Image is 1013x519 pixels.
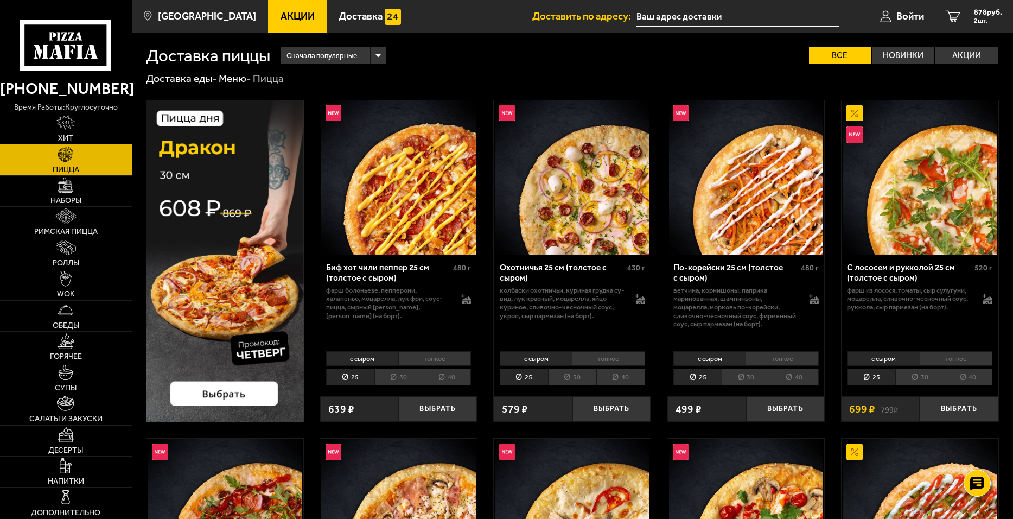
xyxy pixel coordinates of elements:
[286,46,357,66] span: Сначала популярные
[146,72,217,85] a: Доставка еды-
[57,290,75,298] span: WOK
[495,100,649,255] img: Охотничья 25 см (толстое с сыром)
[532,11,636,22] span: Доставить по адресу:
[846,444,862,460] img: Акционный
[627,263,645,273] span: 430 г
[847,351,919,366] li: с сыром
[676,404,702,414] span: 499 ₽
[895,369,944,385] li: 30
[326,286,451,320] p: фарш болоньезе, пепперони, халапеньо, моцарелла, лук фри, соус-пицца, сырный [PERSON_NAME], [PERS...
[746,351,818,366] li: тонкое
[500,351,572,366] li: с сыром
[326,444,341,460] img: Новинка
[453,263,471,273] span: 480 г
[385,9,400,24] img: 15daf4d41897b9f0e9f617042186c801.svg
[669,100,824,255] img: По-корейски 25 см (толстое с сыром)
[494,100,651,255] a: НовинкаОхотничья 25 см (толстое с сыром)
[326,105,341,121] img: Новинка
[974,17,1002,24] span: 2 шт.
[944,369,992,385] li: 40
[842,100,998,255] a: АкционныйНовинкаС лососем и рукколой 25 см (толстое с сыром)
[920,396,998,422] button: Выбрать
[636,7,839,27] input: Ваш адрес доставки
[326,351,398,366] li: с сыром
[746,396,825,422] button: Выбрать
[50,197,81,205] span: Наборы
[572,396,651,422] button: Выбрать
[673,105,689,121] img: Новинка
[398,351,471,366] li: тонкое
[673,369,722,385] li: 25
[499,105,515,121] img: Новинка
[673,263,798,283] div: По-корейски 25 см (толстое с сыром)
[572,351,645,366] li: тонкое
[502,404,528,414] span: 579 ₽
[219,72,251,85] a: Меню-
[673,351,746,366] li: с сыром
[500,263,625,283] div: Охотничья 25 см (толстое с сыром)
[152,444,168,460] img: Новинка
[53,259,79,267] span: Роллы
[326,263,451,283] div: Биф хот чили пеппер 25 см (толстое с сыром)
[53,166,79,174] span: Пицца
[849,404,875,414] span: 699 ₽
[801,263,819,273] span: 480 г
[253,72,284,85] div: Пицца
[55,384,77,392] span: Супы
[673,444,689,460] img: Новинка
[920,351,992,366] li: тонкое
[847,263,972,283] div: С лососем и рукколой 25 см (толстое с сыром)
[48,478,84,485] span: Напитки
[321,100,476,255] img: Биф хот чили пеппер 25 см (толстое с сыром)
[846,105,862,121] img: Акционный
[843,100,997,255] img: С лососем и рукколой 25 см (толстое с сыром)
[53,322,79,330] span: Обеды
[58,135,73,142] span: Хит
[935,47,998,64] label: Акции
[326,369,374,385] li: 25
[548,369,596,385] li: 30
[423,369,472,385] li: 40
[673,286,798,328] p: ветчина, корнишоны, паприка маринованная, шампиньоны, моцарелла, морковь по-корейски, сливочно-че...
[48,447,83,454] span: Десерты
[499,444,515,460] img: Новинка
[399,396,477,422] button: Выбрать
[374,369,423,385] li: 30
[500,369,548,385] li: 25
[146,47,270,64] h1: Доставка пиццы
[339,11,383,22] span: Доставка
[667,100,824,255] a: НовинкаПо-корейски 25 см (толстое с сыром)
[500,286,625,320] p: колбаски охотничьи, куриная грудка су-вид, лук красный, моцарелла, яйцо куриное, сливочно-чесночн...
[809,47,871,64] label: Все
[847,286,972,312] p: фарш из лосося, томаты, сыр сулугуни, моцарелла, сливочно-чесночный соус, руккола, сыр пармезан (...
[974,263,992,273] span: 520 г
[29,415,103,423] span: Салаты и закуски
[896,11,924,22] span: Войти
[846,126,862,142] img: Новинка
[881,404,898,414] s: 799 ₽
[320,100,477,255] a: НовинкаБиф хот чили пеппер 25 см (толстое с сыром)
[50,353,82,360] span: Горячее
[158,11,256,22] span: [GEOGRAPHIC_DATA]
[328,404,354,414] span: 639 ₽
[281,11,315,22] span: Акции
[872,47,934,64] label: Новинки
[974,9,1002,16] span: 878 руб.
[847,369,895,385] li: 25
[31,509,100,517] span: Дополнительно
[722,369,770,385] li: 30
[596,369,645,385] li: 40
[34,228,98,236] span: Римская пицца
[770,369,819,385] li: 40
